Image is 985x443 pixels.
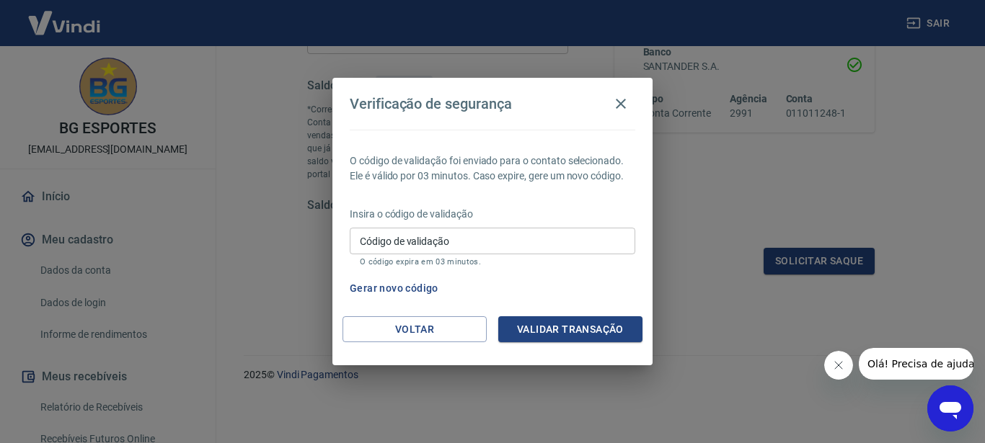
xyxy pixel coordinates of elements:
button: Gerar novo código [344,275,444,302]
span: Olá! Precisa de ajuda? [9,10,121,22]
h4: Verificação de segurança [350,95,512,112]
iframe: Fechar mensagem [824,351,853,380]
p: O código expira em 03 minutos. [360,257,625,267]
iframe: Mensagem da empresa [859,348,973,380]
button: Voltar [343,316,487,343]
button: Validar transação [498,316,642,343]
p: O código de validação foi enviado para o contato selecionado. Ele é válido por 03 minutos. Caso e... [350,153,635,184]
iframe: Botão para abrir a janela de mensagens [927,385,973,431]
p: Insira o código de validação [350,207,635,222]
